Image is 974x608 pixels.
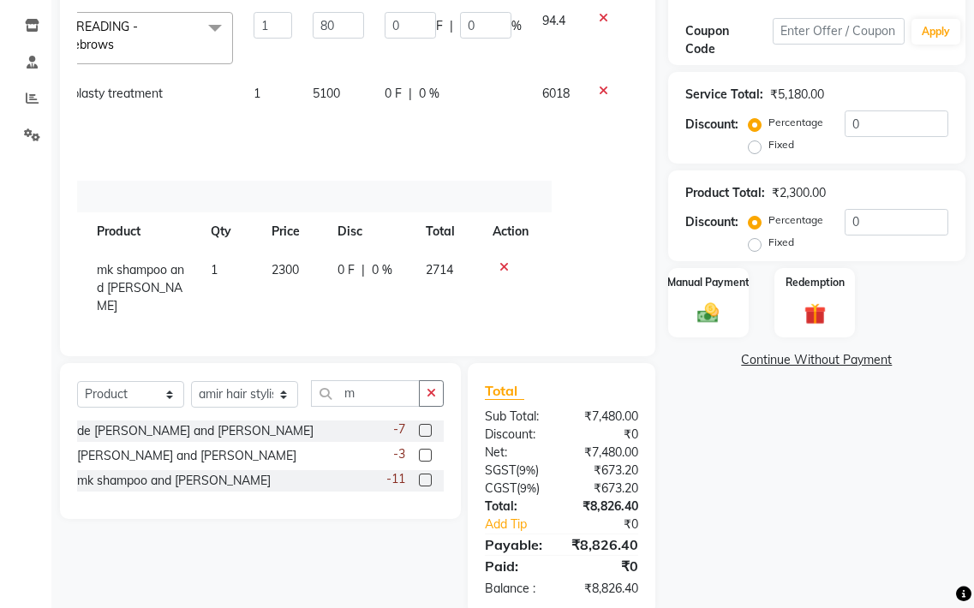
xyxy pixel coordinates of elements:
img: _cash.svg [690,301,726,325]
span: 6018 [542,86,570,101]
span: 1 [254,86,260,101]
span: | [409,85,412,103]
div: ₹0 [561,556,650,576]
span: 9% [520,481,536,495]
span: CGST [485,480,517,496]
span: -7 [393,420,405,438]
div: Service Total: [685,86,763,104]
a: Add Tip [472,516,577,533]
th: Disc [327,212,415,251]
div: ₹2,300.00 [772,184,826,202]
div: Payable: [472,534,559,555]
span: | [450,17,453,35]
div: ₹5,180.00 [770,86,824,104]
label: Percentage [768,115,823,130]
div: ₹7,480.00 [561,408,650,426]
div: Paid: [472,556,561,576]
div: Discount: [472,426,561,444]
label: Fixed [768,235,794,250]
span: 0 % [372,261,392,279]
span: 94.4 [542,13,565,28]
div: [PERSON_NAME] and [PERSON_NAME] [77,447,296,465]
th: Total [415,212,481,251]
div: ( ) [472,462,561,480]
div: ₹8,826.40 [559,534,651,555]
span: | [362,261,365,279]
span: THREADING - Eyebrows [60,19,138,52]
span: Total [485,382,524,400]
span: -3 [393,445,405,463]
th: Price [261,212,327,251]
div: Total: [472,498,561,516]
div: ( ) [472,480,561,498]
input: Search or Scan [311,380,420,407]
div: mk shampoo and [PERSON_NAME] [77,472,271,490]
span: 1 [211,262,218,277]
span: 2714 [426,262,453,277]
div: Product Total: [685,184,765,202]
img: _gift.svg [798,301,833,327]
th: Product [87,212,200,251]
div: de [PERSON_NAME] and [PERSON_NAME] [77,422,314,440]
th: Action [482,212,539,251]
span: mk shampoo and [PERSON_NAME] [97,262,184,313]
span: F [436,17,443,35]
div: ₹673.20 [561,480,650,498]
input: Enter Offer / Coupon Code [773,18,905,45]
span: 0 F [338,261,355,279]
a: Continue Without Payment [672,351,962,369]
span: -11 [386,470,405,488]
th: Qty [200,212,262,251]
span: % [511,17,522,35]
div: Net: [472,444,561,462]
span: 5100 [313,86,340,101]
a: x [114,37,122,52]
span: SGST [485,462,516,478]
button: Apply [911,19,960,45]
div: Balance : [472,580,561,598]
label: Fixed [768,137,794,152]
div: ₹7,480.00 [561,444,650,462]
div: Discount: [685,116,738,134]
div: ₹8,826.40 [561,580,650,598]
span: 2300 [272,262,299,277]
span: 0 F [385,85,402,103]
div: ₹0 [561,426,650,444]
div: ₹673.20 [561,462,650,480]
span: nanoplasty treatment [45,86,163,101]
label: Redemption [786,275,845,290]
div: Discount: [685,213,738,231]
label: Percentage [768,212,823,228]
span: 9% [519,463,535,477]
div: Coupon Code [685,22,773,58]
div: Sub Total: [472,408,561,426]
div: ₹0 [577,516,651,533]
div: ₹8,826.40 [561,498,650,516]
span: 0 % [419,85,439,103]
label: Manual Payment [667,275,750,290]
